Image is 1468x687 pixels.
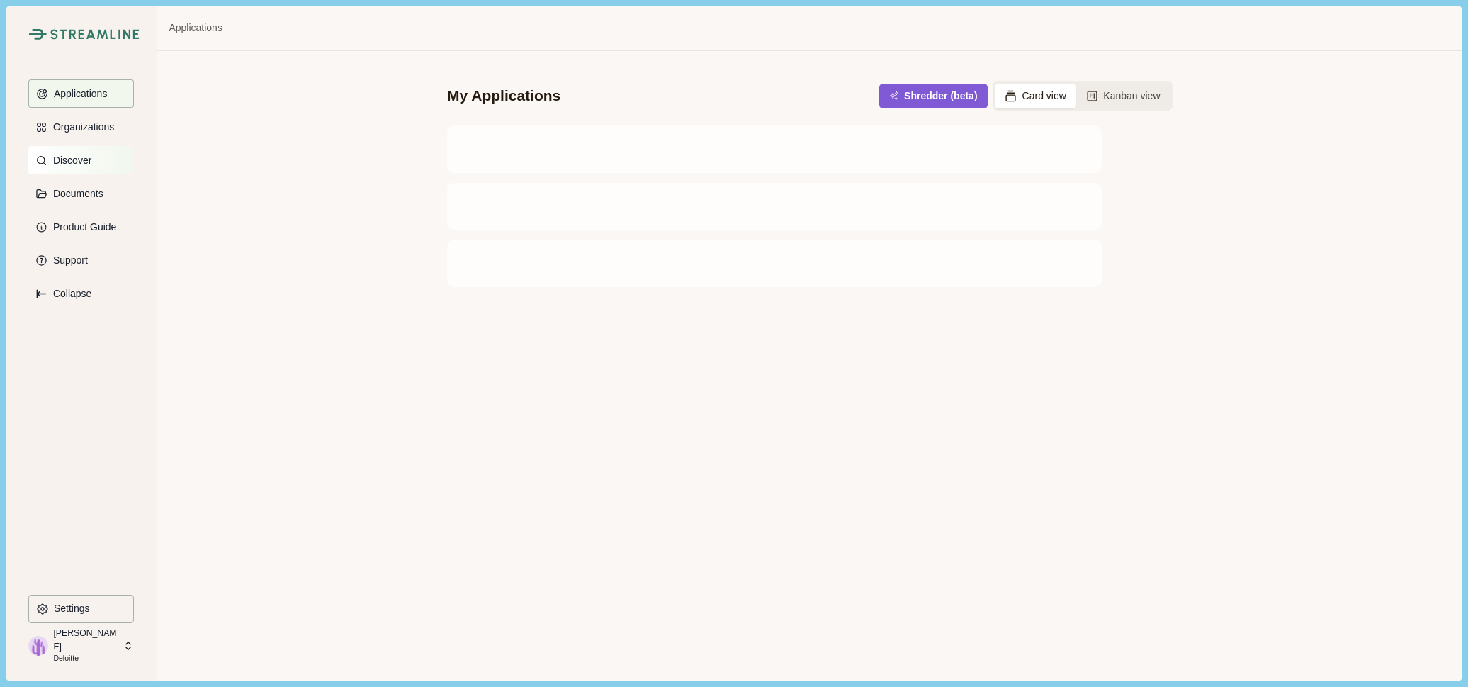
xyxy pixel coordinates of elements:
[49,603,90,615] p: Settings
[28,113,134,141] button: Organizations
[28,246,134,274] button: Support
[50,29,140,40] img: Streamline Climate Logo
[28,595,134,623] button: Settings
[48,188,103,200] p: Documents
[28,179,134,208] button: Documents
[28,595,134,628] a: Settings
[28,79,134,108] button: Applications
[28,279,134,308] button: Expand
[879,84,987,108] button: Shredder (beta)
[28,28,134,40] a: Streamline Climate LogoStreamline Climate Logo
[48,288,91,300] p: Collapse
[1076,84,1170,108] button: Kanban view
[28,146,134,174] button: Discover
[995,84,1076,108] button: Card view
[28,636,48,656] img: profile picture
[53,653,118,664] p: Deloitte
[48,221,117,233] p: Product Guide
[49,88,108,100] p: Applications
[48,155,91,167] p: Discover
[28,213,134,241] button: Product Guide
[447,86,560,106] div: My Applications
[28,28,46,40] img: Streamline Climate Logo
[48,255,88,267] p: Support
[169,21,222,35] a: Applications
[53,627,118,653] p: [PERSON_NAME]
[48,121,114,133] p: Organizations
